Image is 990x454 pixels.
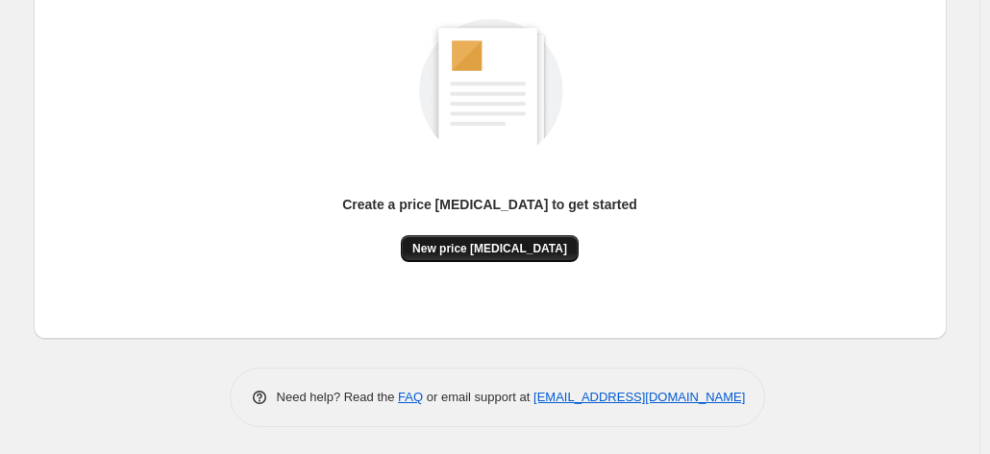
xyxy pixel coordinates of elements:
a: FAQ [398,390,423,404]
a: [EMAIL_ADDRESS][DOMAIN_NAME] [533,390,745,404]
p: Create a price [MEDICAL_DATA] to get started [342,195,637,214]
span: Need help? Read the [277,390,399,404]
span: New price [MEDICAL_DATA] [412,241,567,256]
span: or email support at [423,390,533,404]
button: New price [MEDICAL_DATA] [401,235,579,262]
